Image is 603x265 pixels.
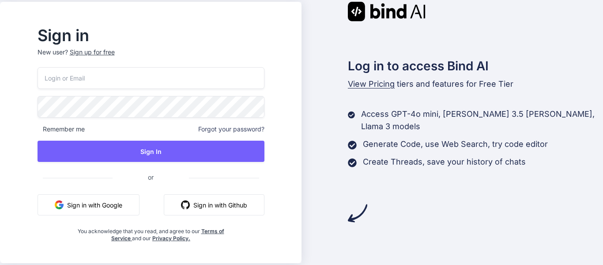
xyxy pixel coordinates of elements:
input: Login or Email [38,67,264,89]
p: Create Threads, save your history of chats [363,156,526,168]
p: Access GPT-4o mini, [PERSON_NAME] 3.5 [PERSON_NAME], Llama 3 models [361,108,603,133]
div: Sign up for free [70,48,115,57]
span: View Pricing [348,79,395,88]
img: google [55,200,64,209]
img: arrow [348,204,367,223]
p: Generate Code, use Web Search, try code editor [363,138,548,150]
span: Remember me [38,125,85,134]
a: Terms of Service [111,228,224,242]
img: Bind AI logo [348,2,426,21]
p: tiers and features for Free Tier [348,78,603,90]
button: Sign In [38,141,264,162]
div: You acknowledge that you read, and agree to our and our [75,223,226,242]
p: New user? [38,48,264,67]
img: github [181,200,190,209]
button: Sign in with Github [164,194,264,215]
a: Privacy Policy. [152,235,190,242]
h2: Sign in [38,28,264,42]
span: Forgot your password? [198,125,264,134]
span: or [113,166,189,188]
h2: Log in to access Bind AI [348,57,603,75]
button: Sign in with Google [38,194,139,215]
